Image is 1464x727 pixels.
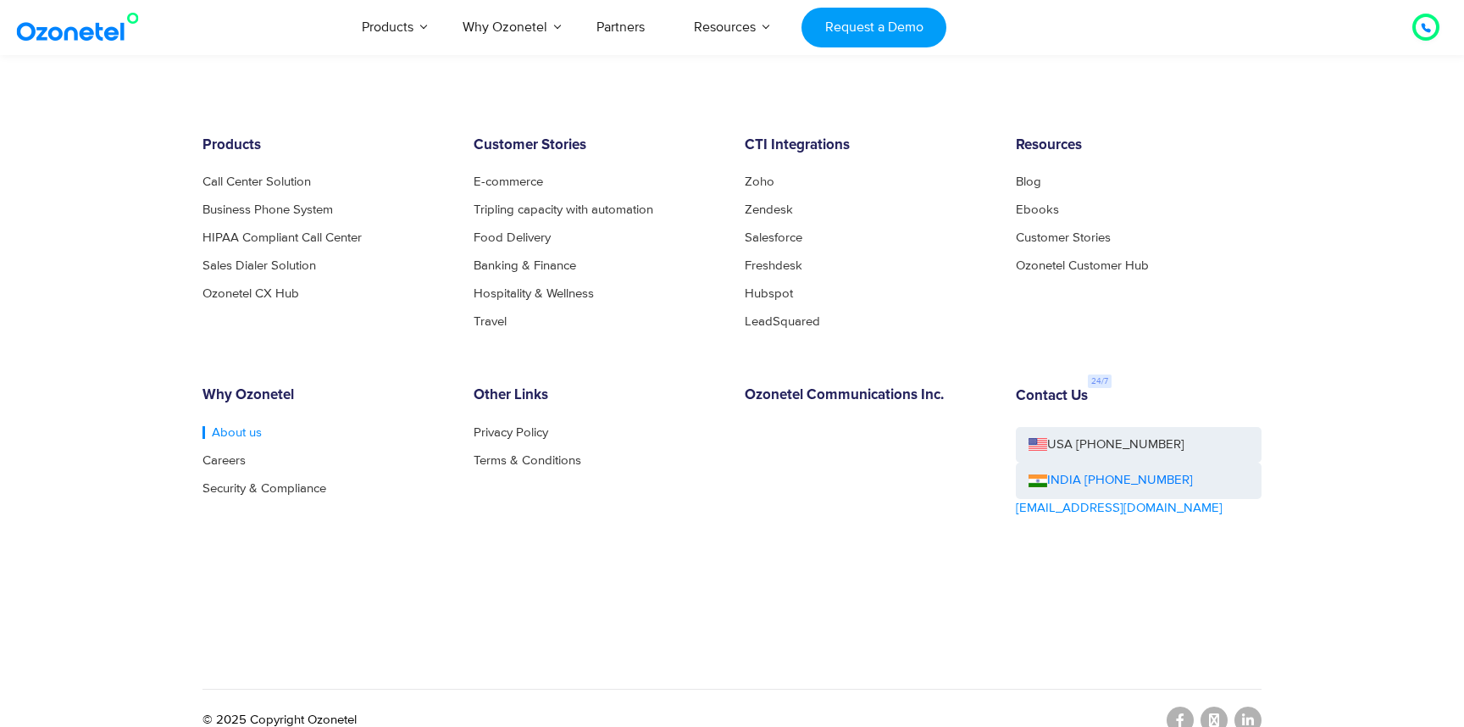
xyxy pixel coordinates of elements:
[1016,259,1149,272] a: Ozonetel Customer Hub
[1016,137,1262,154] h6: Resources
[474,203,653,216] a: Tripling capacity with automation
[745,203,793,216] a: Zendesk
[202,287,299,300] a: Ozonetel CX Hub
[745,315,820,328] a: LeadSquared
[474,454,581,467] a: Terms & Conditions
[1016,388,1088,405] h6: Contact Us
[202,387,448,404] h6: Why Ozonetel
[474,315,507,328] a: Travel
[801,8,946,47] a: Request a Demo
[474,137,719,154] h6: Customer Stories
[474,287,594,300] a: Hospitality & Wellness
[745,175,774,188] a: Zoho
[474,259,576,272] a: Banking & Finance
[474,175,543,188] a: E-commerce
[202,259,316,272] a: Sales Dialer Solution
[745,231,802,244] a: Salesforce
[202,137,448,154] h6: Products
[202,231,362,244] a: HIPAA Compliant Call Center
[474,426,548,439] a: Privacy Policy
[1016,203,1059,216] a: Ebooks
[1016,427,1262,463] a: USA [PHONE_NUMBER]
[474,387,719,404] h6: Other Links
[202,426,262,439] a: About us
[1029,438,1047,451] img: us-flag.png
[1016,175,1041,188] a: Blog
[745,387,990,404] h6: Ozonetel Communications Inc.
[202,482,326,495] a: Security & Compliance
[202,203,333,216] a: Business Phone System
[1029,474,1047,487] img: ind-flag.png
[1016,499,1223,519] a: [EMAIL_ADDRESS][DOMAIN_NAME]
[202,175,311,188] a: Call Center Solution
[1016,231,1111,244] a: Customer Stories
[474,231,551,244] a: Food Delivery
[745,287,793,300] a: Hubspot
[1029,471,1193,491] a: INDIA [PHONE_NUMBER]
[202,454,246,467] a: Careers
[745,137,990,154] h6: CTI Integrations
[745,259,802,272] a: Freshdesk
